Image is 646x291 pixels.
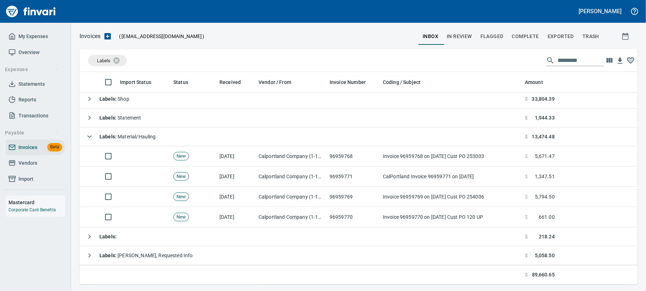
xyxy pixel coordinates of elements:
span: Vendor / From [259,78,300,86]
span: Received [219,78,241,86]
button: Column choices favorited. Click to reset to default [625,55,636,66]
td: Calportland Company (1-11224) [256,187,327,207]
span: Import Status [120,78,161,86]
span: 1,347.51 [535,173,555,180]
span: Amount [525,78,552,86]
span: Status [173,78,197,86]
span: Complete [512,32,539,41]
strong: Labels : [99,234,116,239]
span: Transactions [18,111,48,120]
span: Overview [18,48,39,57]
span: 33,804.39 [532,95,555,102]
span: $ [525,271,528,279]
button: Upload an Invoice [101,32,115,41]
h6: Mastercard [9,199,65,206]
td: Invoice 96959769 on [DATE] Cust PO 254006 [380,187,522,207]
td: Invoice 96959770 on [DATE] Cust PO 120 UP [380,207,522,227]
td: Calportland Company (1-11224) [256,166,327,187]
span: Statement [99,115,141,121]
span: New [174,214,189,221]
img: Finvari [4,3,58,20]
a: InvoicesBeta [6,139,65,155]
button: Expenses [2,63,61,76]
span: 5,058.50 [535,252,555,259]
span: inbox [423,32,438,41]
span: [PERSON_NAME], Requested Info [99,253,193,258]
td: Calportland Company (1-11224) [256,207,327,227]
a: Reports [6,92,65,108]
span: Exported [548,32,574,41]
span: Received [219,78,250,86]
span: Vendor / From [259,78,291,86]
span: Invoices [18,143,37,152]
strong: Labels : [99,134,118,139]
span: 1,944.33 [535,114,555,121]
button: Choose columns to display [604,55,615,66]
p: Invoices [80,32,101,41]
span: Vendors [18,159,37,168]
span: 89,660.65 [532,271,555,279]
span: Labels [97,58,110,63]
span: New [174,153,189,160]
td: 96959769 [327,187,380,207]
td: 96959770 [327,207,380,227]
td: [DATE] [217,166,256,187]
td: Calportland Company (1-11224) [256,146,327,166]
span: New [174,194,189,200]
span: $ [525,173,528,180]
a: Overview [6,44,65,60]
span: Beta [47,143,62,151]
span: In Review [447,32,472,41]
span: Amount [525,78,543,86]
a: Import [6,171,65,187]
span: $ [525,114,528,121]
td: [DATE] [217,187,256,207]
span: Statements [18,80,45,89]
span: Status [173,78,188,86]
span: $ [525,252,528,259]
div: Labels [88,55,127,66]
span: 218.24 [539,233,555,240]
td: Invoice 96959768 on [DATE] Cust PO 253003 [380,146,522,166]
span: Material/Hauling [99,134,156,139]
span: 5,671.47 [535,153,555,160]
span: Import Status [120,78,151,86]
td: CalPortland Invoice 96959771 on [DATE] [380,166,522,187]
nav: breadcrumb [80,32,101,41]
span: Reports [18,95,36,104]
span: My Expenses [18,32,48,41]
h5: [PERSON_NAME] [579,7,621,15]
span: $ [525,133,528,140]
span: Expenses [5,65,59,74]
span: Payable [5,128,59,137]
a: Transactions [6,108,65,124]
td: [DATE] [217,207,256,227]
td: 96959768 [327,146,380,166]
strong: Labels : [99,96,118,102]
strong: Labels : [99,253,118,258]
strong: Labels : [99,115,118,121]
button: Payable [2,126,61,139]
span: $ [525,233,528,240]
span: Flagged [481,32,504,41]
button: Download table [615,55,625,66]
span: Coding / Subject [383,78,420,86]
p: ( ) [115,33,205,40]
span: Shop [99,96,129,102]
span: $ [525,193,528,200]
span: Invoice Number [330,78,375,86]
span: Coding / Subject [383,78,430,86]
a: Statements [6,76,65,92]
span: New [174,173,189,180]
span: Import [18,175,33,184]
a: My Expenses [6,28,65,44]
span: $ [525,95,528,102]
span: Invoice Number [330,78,366,86]
td: 96959771 [327,166,380,187]
a: Vendors [6,155,65,171]
span: 661.00 [539,213,555,221]
a: Corporate Card Benefits [9,207,56,212]
span: [EMAIL_ADDRESS][DOMAIN_NAME] [121,33,202,40]
td: [DATE] [217,146,256,166]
